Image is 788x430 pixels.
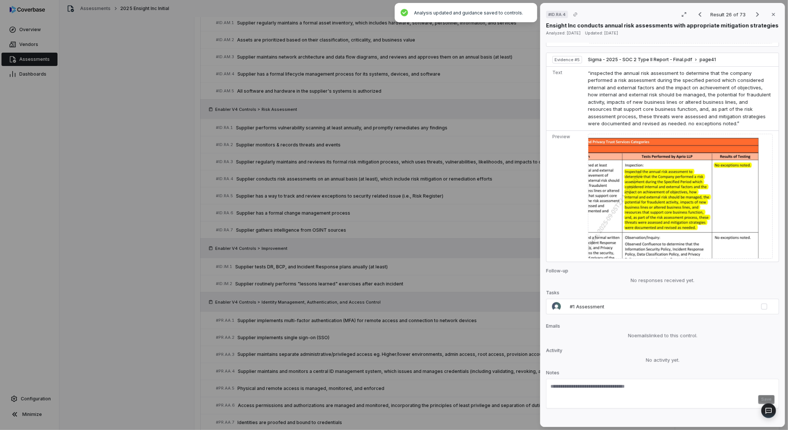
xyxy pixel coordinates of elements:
[569,8,582,21] button: Copy link
[546,290,779,299] p: Tasks
[700,57,716,63] span: page 41
[546,370,779,379] p: Notes
[548,11,566,17] span: # ID.RA.4
[570,303,604,310] span: #1 Assessment
[546,277,779,284] div: No responses received yet.
[546,268,779,277] p: Follow-up
[546,323,779,332] p: Emails
[546,21,779,29] p: Ensight Inc conducts annual risk assessments with appropriate mitigation strategies
[414,10,523,16] span: Analysis updated and guidance saved to controls.
[555,57,580,63] span: Evidence # 5
[588,134,773,259] img: f76e41f553944cb7b3e60e88949ab068_original.jpg_w1200.jpg
[628,332,697,339] span: No emails linked to this control.
[710,10,747,19] p: Result 26 of 73
[546,130,585,261] td: Preview
[750,10,765,19] button: Next result
[546,66,585,130] td: Text
[552,302,561,311] img: Sean Wozniak avatar
[546,30,581,36] span: Analyzed: [DATE]
[546,357,779,364] div: No activity yet.
[546,348,779,357] p: Activity
[693,10,707,19] button: Previous result
[585,30,618,36] span: Updated: [DATE]
[588,57,692,63] span: Sigma - 2025 - SOC 2 Type II Report - Final.pdf
[588,57,716,63] button: Sigma - 2025 - SOC 2 Type II Report - Final.pdfpage41
[588,70,771,127] span: “inspected the annual risk assessment to determine that the company performed a risk assessment d...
